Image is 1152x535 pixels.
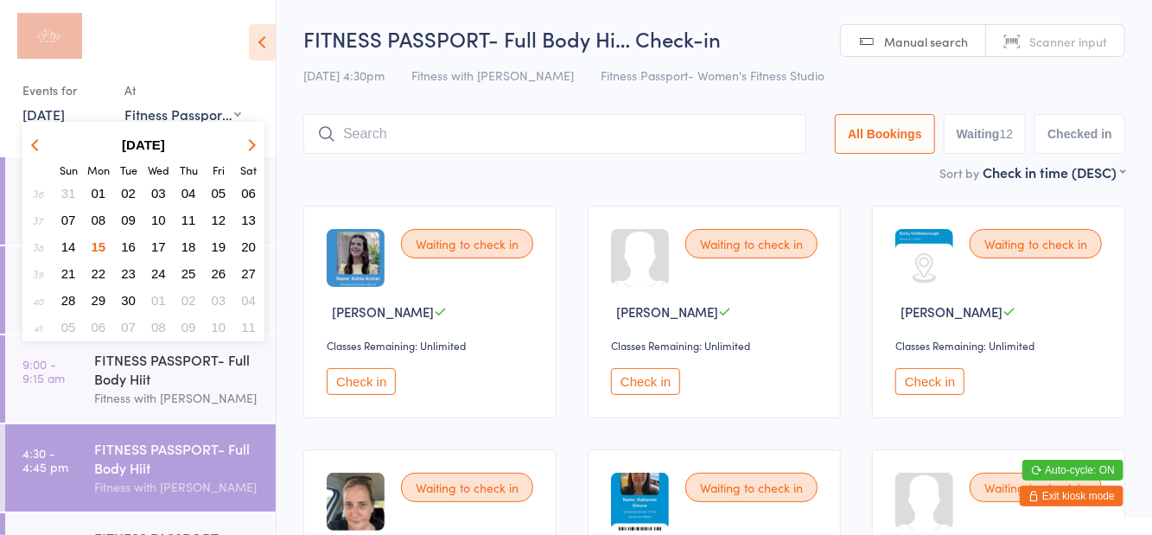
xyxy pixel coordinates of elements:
span: 08 [151,320,166,334]
small: Tuesday [120,162,137,177]
button: Exit kiosk mode [1020,486,1123,506]
span: 28 [61,293,76,308]
button: 13 [235,208,262,232]
button: 14 [55,235,82,258]
a: [DATE] [22,105,65,124]
span: 25 [181,266,196,281]
img: image1750848925.png [327,473,385,531]
button: 11 [175,208,202,232]
span: 05 [61,320,76,334]
span: 19 [212,239,226,254]
button: 10 [145,208,172,232]
small: Wednesday [148,162,169,177]
span: [PERSON_NAME] [901,303,1002,321]
span: 06 [92,320,106,334]
time: 4:30 - 4:45 pm [22,446,68,474]
button: 05 [206,182,232,205]
button: 15 [86,235,112,258]
span: 26 [212,266,226,281]
button: 03 [206,289,232,312]
span: 13 [241,213,256,227]
button: 16 [115,235,142,258]
span: 09 [181,320,196,334]
div: Fitness Passport- Women's Fitness Studio [124,105,241,124]
button: All Bookings [835,114,935,154]
button: 08 [145,315,172,339]
span: 03 [212,293,226,308]
a: 9:00 -9:15 amFITNESS PASSPORT- Full Body HiitFitness with [PERSON_NAME] [5,335,276,423]
span: 05 [212,186,226,201]
small: Thursday [180,162,198,177]
span: 06 [241,186,256,201]
button: Check in [895,368,964,395]
small: Sunday [60,162,78,177]
span: 14 [61,239,76,254]
input: Search [303,114,806,154]
img: image1719894527.png [327,229,385,287]
small: Saturday [240,162,257,177]
button: 01 [145,289,172,312]
button: 09 [115,208,142,232]
button: 12 [206,208,232,232]
span: Fitness with [PERSON_NAME] [411,67,574,84]
button: 30 [115,289,142,312]
a: 5:30 -5:45 amFITNESS PASSPORT- Full Body HiitFitness with [PERSON_NAME] [5,157,276,245]
button: 23 [115,262,142,285]
div: Waiting to check in [401,473,533,502]
button: 24 [145,262,172,285]
span: 20 [241,239,256,254]
a: 4:30 -4:45 pmFITNESS PASSPORT- Full Body HiitFitness with [PERSON_NAME] [5,424,276,512]
button: 10 [206,315,232,339]
div: FITNESS PASSPORT- Full Body Hiit [94,350,261,388]
strong: [DATE] [122,137,165,152]
button: 06 [235,182,262,205]
button: 02 [175,289,202,312]
button: 20 [235,235,262,258]
span: 18 [181,239,196,254]
a: 6:30 -6:45 amFITNESS PASSPORT- Full Body HiitFitness with [PERSON_NAME] [5,246,276,334]
span: 24 [151,266,166,281]
em: 37 [33,213,43,227]
div: Waiting to check in [970,229,1102,258]
button: 25 [175,262,202,285]
span: 02 [121,186,136,201]
div: Classes Remaining: Unlimited [895,338,1107,353]
span: 07 [121,320,136,334]
em: 38 [33,240,43,254]
button: 19 [206,235,232,258]
small: Monday [87,162,110,177]
div: Waiting to check in [970,473,1102,502]
span: Scanner input [1029,33,1107,50]
button: 21 [55,262,82,285]
button: 18 [175,235,202,258]
button: Waiting12 [944,114,1027,154]
span: 01 [92,186,106,201]
span: 11 [181,213,196,227]
span: 10 [212,320,226,334]
em: 39 [33,267,43,281]
button: 04 [175,182,202,205]
span: 11 [241,320,256,334]
span: 02 [181,293,196,308]
div: FITNESS PASSPORT- Full Body Hiit [94,439,261,477]
span: 27 [241,266,256,281]
div: Classes Remaining: Unlimited [611,338,823,353]
h2: FITNESS PASSPORT- Full Body Hi… Check-in [303,24,1125,53]
img: image1737336760.png [611,473,669,531]
div: Fitness with [PERSON_NAME] [94,388,261,408]
button: Auto-cycle: ON [1022,460,1123,481]
span: 17 [151,239,166,254]
button: 09 [175,315,202,339]
span: 04 [241,293,256,308]
span: 31 [61,186,76,201]
span: 04 [181,186,196,201]
span: 21 [61,266,76,281]
em: 40 [33,294,43,308]
div: At [124,76,241,105]
span: [DATE] 4:30pm [303,67,385,84]
em: 41 [34,321,42,334]
span: 08 [92,213,106,227]
img: image1740521983.png [895,229,953,287]
button: 03 [145,182,172,205]
button: Check in [327,368,396,395]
